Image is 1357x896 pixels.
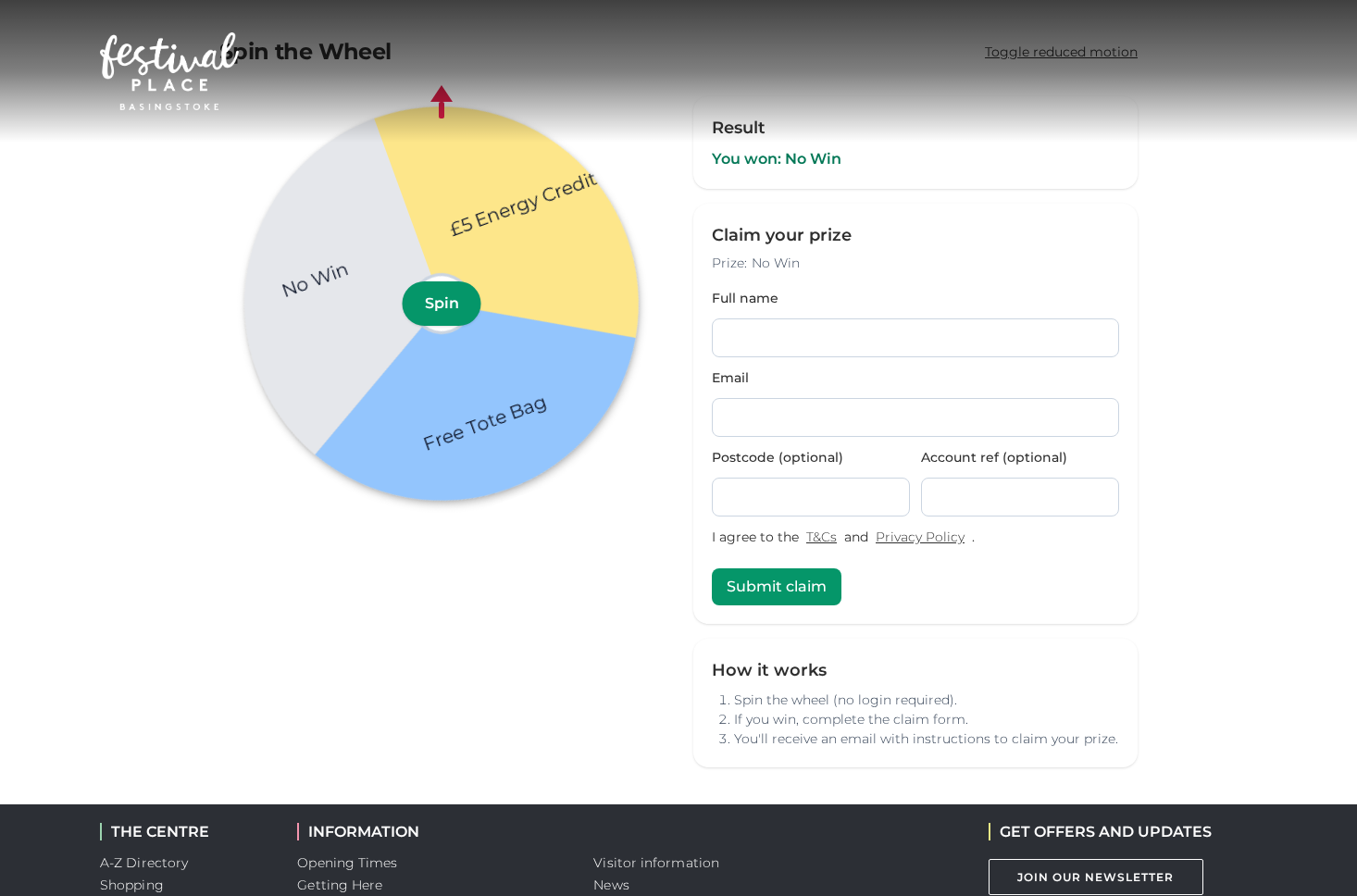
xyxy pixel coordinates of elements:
[100,32,239,110] img: Festival Place Logo
[734,710,1119,729] li: If you win, complete the claim form.
[712,448,910,467] label: Postcode (optional)
[403,281,481,326] button: Spin the wheel
[593,877,629,893] a: News
[989,823,1212,840] h2: GET OFFERS AND UPDATES
[100,823,269,840] h2: THE CENTRE
[712,657,1119,683] h2: How it works
[712,148,1119,170] div: You won: No Win
[806,528,837,546] a: T&Cs
[712,222,1119,248] h2: Claim your prize
[712,252,1119,274] p: Prize: No Win
[100,877,164,893] a: Shopping
[446,167,599,242] text: £5 Energy Credit
[297,823,566,840] h2: INFORMATION
[420,389,550,454] text: Free Tote Bag
[297,854,397,871] a: Opening Times
[921,448,1119,467] label: Account ref (optional)
[297,877,382,893] a: Getting Here
[100,854,188,871] a: A-Z Directory
[279,256,352,302] text: No Win
[876,528,965,546] a: Privacy Policy
[712,568,841,605] button: Submit claim
[734,729,1119,749] li: You'll receive an email with instructions to claim your prize.
[712,289,1119,307] label: Full name
[712,528,1119,546] label: I agree to the and .
[712,368,1119,387] label: Email
[989,859,1203,895] a: Join Our Newsletter
[593,854,719,871] a: Visitor information
[734,691,1119,710] li: Spin the wheel (no login required).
